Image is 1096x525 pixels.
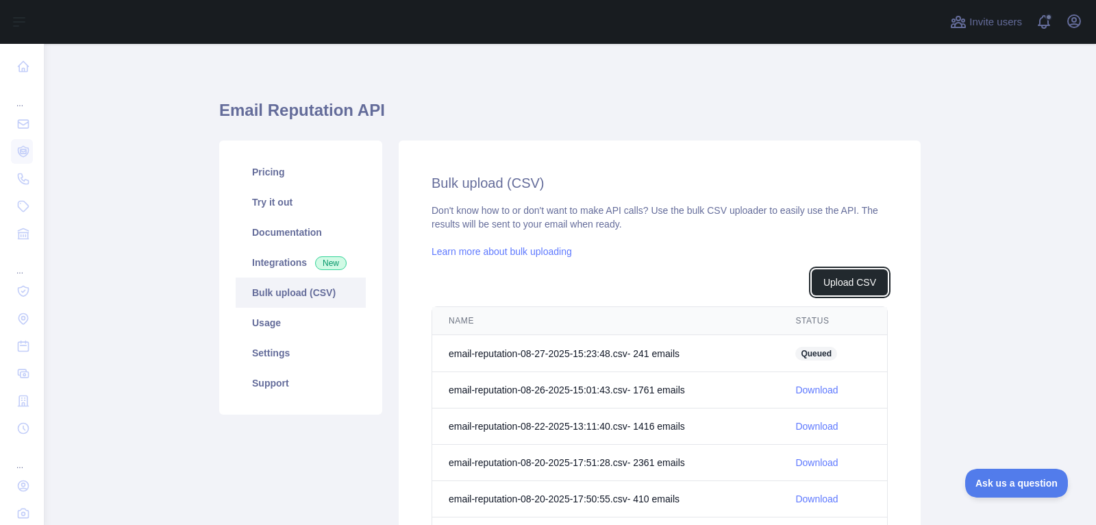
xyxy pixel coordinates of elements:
button: Invite users [947,11,1025,33]
span: Invite users [969,14,1022,30]
div: ... [11,249,33,276]
th: STATUS [779,307,887,335]
div: ... [11,82,33,109]
a: Bulk upload (CSV) [236,278,366,308]
td: email-reputation-08-20-2025-17:51:28.csv - 2361 email s [432,445,779,481]
a: Try it out [236,187,366,217]
a: Documentation [236,217,366,247]
a: Download [795,384,838,395]
a: Integrations New [236,247,366,278]
span: Queued [795,347,837,361]
td: email-reputation-08-27-2025-15:23:48.csv - 241 email s [432,335,779,372]
td: email-reputation-08-20-2025-17:50:55.csv - 410 email s [432,481,779,517]
td: email-reputation-08-26-2025-15:01:43.csv - 1761 email s [432,372,779,408]
a: Support [236,368,366,398]
div: ... [11,443,33,471]
button: Upload CSV [812,269,888,295]
td: email-reputation-08-22-2025-13:11:40.csv - 1416 email s [432,408,779,445]
a: Usage [236,308,366,338]
a: Download [795,421,838,432]
a: Download [795,493,838,504]
a: Settings [236,338,366,368]
a: Pricing [236,157,366,187]
iframe: Toggle Customer Support [965,469,1069,498]
span: New [315,256,347,270]
h2: Bulk upload (CSV) [432,173,888,193]
h1: Email Reputation API [219,99,921,132]
a: Learn more about bulk uploading [432,246,572,257]
th: NAME [432,307,779,335]
a: Download [795,457,838,468]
